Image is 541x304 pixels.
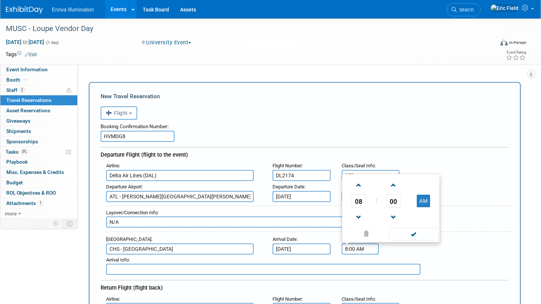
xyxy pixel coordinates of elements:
[24,78,27,82] i: Booth reservation complete
[106,296,120,302] small: :
[21,39,28,45] span: to
[0,178,77,188] a: Budget
[25,52,37,57] a: Edit
[342,296,376,302] small: :
[447,3,481,16] a: Search
[106,296,119,302] span: Airline
[273,296,302,302] span: Flight Number
[106,110,128,116] span: Flight
[6,66,48,72] span: Event Information
[106,210,159,215] small: :
[490,4,519,12] img: Eric Field
[4,3,398,11] body: Rich Text Area. Press ALT-0 for help.
[0,209,77,219] a: more
[6,87,25,93] span: Staff
[20,149,28,154] span: 0%
[106,257,129,263] span: Arrival Info
[273,184,305,189] small: :
[6,77,29,83] span: Booth
[38,200,43,206] span: 1
[5,211,17,216] span: more
[0,188,77,198] a: ROI, Objectives & ROO
[0,116,77,126] a: Giveaways
[6,107,50,113] span: Asset Reservations
[273,163,302,168] span: Flight Number
[139,39,195,47] button: University Event
[6,51,37,58] td: Tags
[6,128,31,134] span: Shipments
[0,65,77,75] a: Event Information
[509,40,526,45] div: In-Person
[19,87,25,93] span: 2
[388,229,439,240] a: Done
[0,95,77,105] a: Travel Reservations
[352,208,366,226] a: Decrement Hour
[500,40,508,45] img: Format-Inperson.png
[106,163,120,168] small: :
[106,257,130,263] small: :
[6,200,43,206] span: Attachments
[106,236,151,242] span: [GEOGRAPHIC_DATA]
[0,126,77,136] a: Shipments
[3,22,482,35] div: MUSC - Loupe Vendor Day
[352,175,366,194] a: Increment Hour
[106,184,143,189] small: :
[6,118,30,124] span: Giveaways
[273,236,298,242] small: :
[0,198,77,208] a: Attachments1
[417,195,430,207] button: AM
[344,229,389,239] a: Clear selection
[6,180,23,185] span: Budget
[6,149,28,155] span: Tasks
[6,159,28,165] span: Playbook
[374,194,378,208] td: :
[273,184,304,189] span: Departure Date
[0,147,77,157] a: Tasks0%
[101,106,137,120] button: Flight
[101,151,188,158] span: Departure Flight (flight to the event)
[6,190,56,196] span: ROI, Objectives & ROO
[6,169,64,175] span: Misc. Expenses & Credits
[6,6,43,14] img: ExhibitDay
[273,236,297,242] span: Arrival Date
[45,40,59,45] span: (1 day)
[386,175,400,194] a: Increment Minute
[0,137,77,147] a: Sponsorships
[66,87,71,94] span: Potential Scheduling Conflict -- at least one attendee is tagged in another overlapping event.
[0,157,77,167] a: Playbook
[273,296,303,302] small: :
[106,236,152,242] small: :
[62,219,78,228] td: Toggle Event Tabs
[342,296,375,302] span: Class/Seat Info
[0,167,77,177] a: Misc. Expenses & Credits
[52,7,94,13] span: Enova Illumination
[106,210,158,215] span: Layover/Connection Info
[449,38,526,49] div: Event Format
[106,184,142,189] span: Departure Airport
[50,219,62,228] td: Personalize Event Tab Strip
[352,194,366,208] span: Pick Hour
[106,163,119,168] span: Airline
[101,92,509,100] div: New Travel Reservation
[0,85,77,95] a: Staff2
[101,120,509,131] div: Booking Confirmation Number:
[506,51,526,54] div: Event Rating
[0,106,77,116] a: Asset Reservations
[457,7,474,13] span: Search
[6,39,44,45] span: [DATE] [DATE]
[6,139,38,144] span: Sponsorships
[386,208,400,226] a: Decrement Minute
[342,163,376,168] small: :
[342,163,375,168] span: Class/Seat Info
[101,284,163,291] span: Return Flight (flight back)
[386,194,400,208] span: Pick Minute
[273,163,303,168] small: :
[6,97,51,103] span: Travel Reservations
[0,75,77,85] a: Booth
